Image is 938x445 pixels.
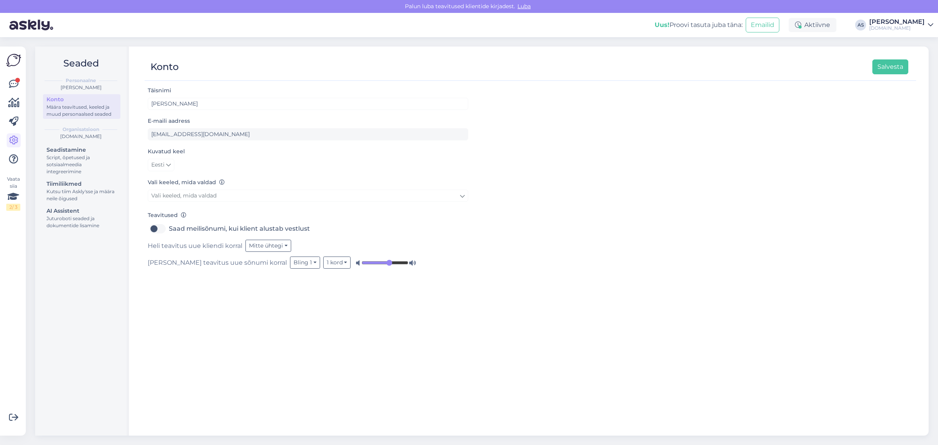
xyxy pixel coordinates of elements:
[6,53,21,68] img: Askly Logo
[148,190,468,202] a: Vali keeled, mida valdad
[148,178,225,187] label: Vali keeled, mida valdad
[148,147,185,156] label: Kuvatud keel
[148,257,468,269] div: [PERSON_NAME] teavitus uue sõnumi korral
[43,145,120,176] a: SeadistamineScript, õpetused ja sotsiaalmeedia integreerimine
[869,19,925,25] div: [PERSON_NAME]
[148,98,468,110] input: Sisesta nimi
[151,192,217,199] span: Vali keeled, mida valdad
[148,159,174,171] a: Eesti
[47,95,117,104] div: Konto
[151,161,165,169] span: Eesti
[855,20,866,31] div: AS
[169,222,310,235] label: Saad meilisõnumi, kui klient alustab vestlust
[148,117,190,125] label: E-maili aadress
[47,154,117,175] div: Script, õpetused ja sotsiaalmeedia integreerimine
[869,19,933,31] a: [PERSON_NAME][DOMAIN_NAME]
[872,59,908,74] button: Salvesta
[148,211,186,219] label: Teavitused
[869,25,925,31] div: [DOMAIN_NAME]
[148,86,171,95] label: Täisnimi
[148,128,468,140] input: Sisesta e-maili aadress
[43,206,120,230] a: AI AssistentJuturoboti seaded ja dokumentide lisamine
[66,77,96,84] b: Personaalne
[6,176,20,211] div: Vaata siia
[41,56,120,71] h2: Seaded
[43,94,120,119] a: KontoMäära teavitused, keeled ja muud personaalsed seaded
[41,84,120,91] div: [PERSON_NAME]
[47,104,117,118] div: Määra teavitused, keeled ja muud personaalsed seaded
[63,126,99,133] b: Organisatsioon
[47,207,117,215] div: AI Assistent
[148,240,468,252] div: Heli teavitus uue kliendi korral
[47,146,117,154] div: Seadistamine
[655,21,669,29] b: Uus!
[150,59,179,74] div: Konto
[655,20,743,30] div: Proovi tasuta juba täna:
[290,257,320,269] button: Bling 1
[47,188,117,202] div: Kutsu tiim Askly'sse ja määra neile õigused
[47,180,117,188] div: Tiimiliikmed
[323,257,351,269] button: 1 kord
[789,18,836,32] div: Aktiivne
[746,18,779,32] button: Emailid
[6,204,20,211] div: 2 / 3
[47,215,117,229] div: Juturoboti seaded ja dokumentide lisamine
[245,240,291,252] button: Mitte ühtegi
[41,133,120,140] div: [DOMAIN_NAME]
[515,3,533,10] span: Luba
[43,179,120,203] a: TiimiliikmedKutsu tiim Askly'sse ja määra neile õigused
